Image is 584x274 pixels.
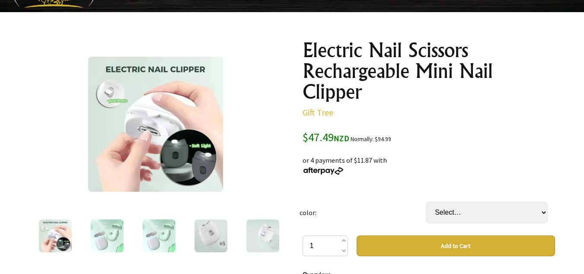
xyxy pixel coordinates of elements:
[303,145,555,176] div: or 4 payments of $11.87 with
[303,40,555,102] h1: Electric Nail Scissors Rechargeable Mini Nail Clipper
[195,219,227,252] img: Electric Nail Scissors Rechargeable Mini Nail Clipper
[351,135,391,143] small: Normally: $94.99
[334,133,349,143] span: NZD
[143,219,176,252] img: Electric Nail Scissors Rechargeable Mini Nail Clipper
[303,167,344,175] img: Afterpay
[91,219,124,252] img: Electric Nail Scissors Rechargeable Mini Nail Clipper
[357,235,555,256] button: Add to Cart
[246,219,279,252] img: Electric Nail Scissors Rechargeable Mini Nail Clipper
[300,190,426,235] td: color:
[39,219,72,252] img: Electric Nail Scissors Rechargeable Mini Nail Clipper
[303,130,349,144] span: $47.49
[88,57,223,192] img: Electric Nail Scissors Rechargeable Mini Nail Clipper
[303,107,333,118] a: Gift Tree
